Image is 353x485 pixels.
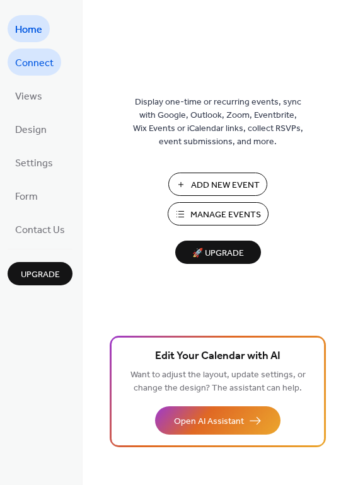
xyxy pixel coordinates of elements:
[168,173,267,196] button: Add New Event
[174,415,244,428] span: Open AI Assistant
[15,54,54,73] span: Connect
[168,202,269,225] button: Manage Events
[15,120,47,140] span: Design
[15,154,53,173] span: Settings
[191,179,260,192] span: Add New Event
[8,215,72,243] a: Contact Us
[190,208,261,222] span: Manage Events
[8,149,61,176] a: Settings
[8,115,54,142] a: Design
[8,262,72,285] button: Upgrade
[155,348,281,365] span: Edit Your Calendar with AI
[133,96,303,149] span: Display one-time or recurring events, sync with Google, Outlook, Zoom, Eventbrite, Wix Events or ...
[183,245,253,262] span: 🚀 Upgrade
[15,87,42,106] span: Views
[15,220,65,240] span: Contact Us
[21,268,60,282] span: Upgrade
[155,406,281,435] button: Open AI Assistant
[15,20,42,40] span: Home
[130,367,306,397] span: Want to adjust the layout, update settings, or change the design? The assistant can help.
[8,15,50,42] a: Home
[8,48,61,76] a: Connect
[175,241,261,264] button: 🚀 Upgrade
[15,187,38,207] span: Form
[8,182,45,209] a: Form
[8,82,50,109] a: Views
